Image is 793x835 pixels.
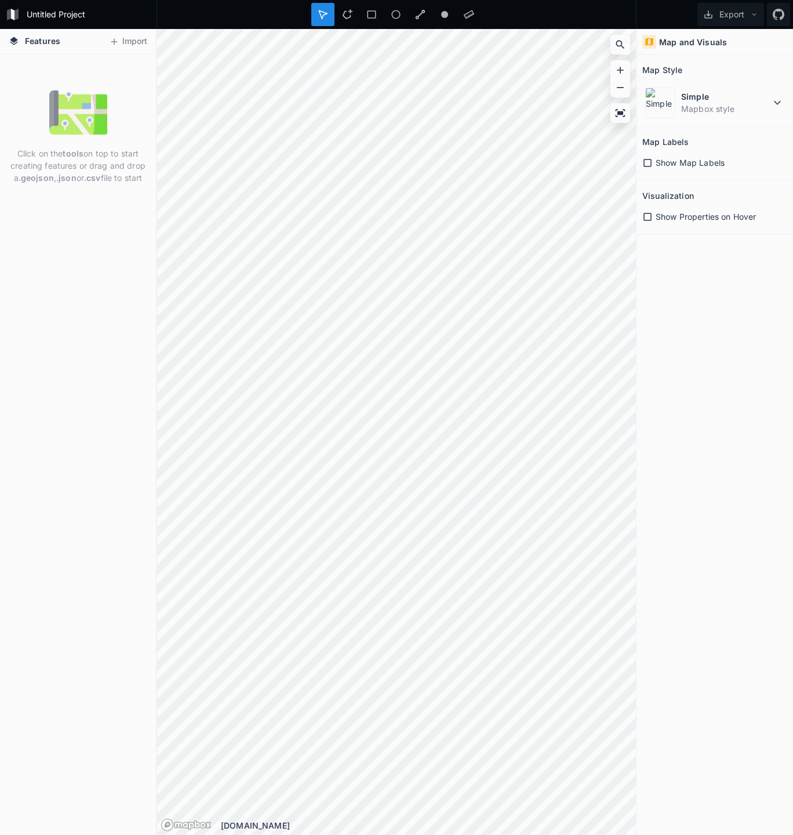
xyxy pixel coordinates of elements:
button: Import [103,32,153,51]
strong: .geojson [19,173,54,183]
span: Show Map Labels [656,157,725,169]
h4: Map and Visuals [659,36,727,48]
h2: Map Style [642,61,682,79]
img: Simple [645,88,675,118]
img: empty [49,83,107,141]
dd: Mapbox style [681,103,770,115]
strong: .json [56,173,77,183]
span: Show Properties on Hover [656,210,756,223]
h2: Visualization [642,187,694,205]
a: Mapbox logo [161,818,212,832]
div: [DOMAIN_NAME] [221,819,636,832]
dt: Simple [681,90,770,103]
h2: Map Labels [642,133,689,151]
strong: tools [63,148,83,158]
p: Click on the on top to start creating features or drag and drop a , or file to start [9,147,147,184]
span: Features [25,35,60,47]
strong: .csv [84,173,101,183]
button: Export [697,3,764,26]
